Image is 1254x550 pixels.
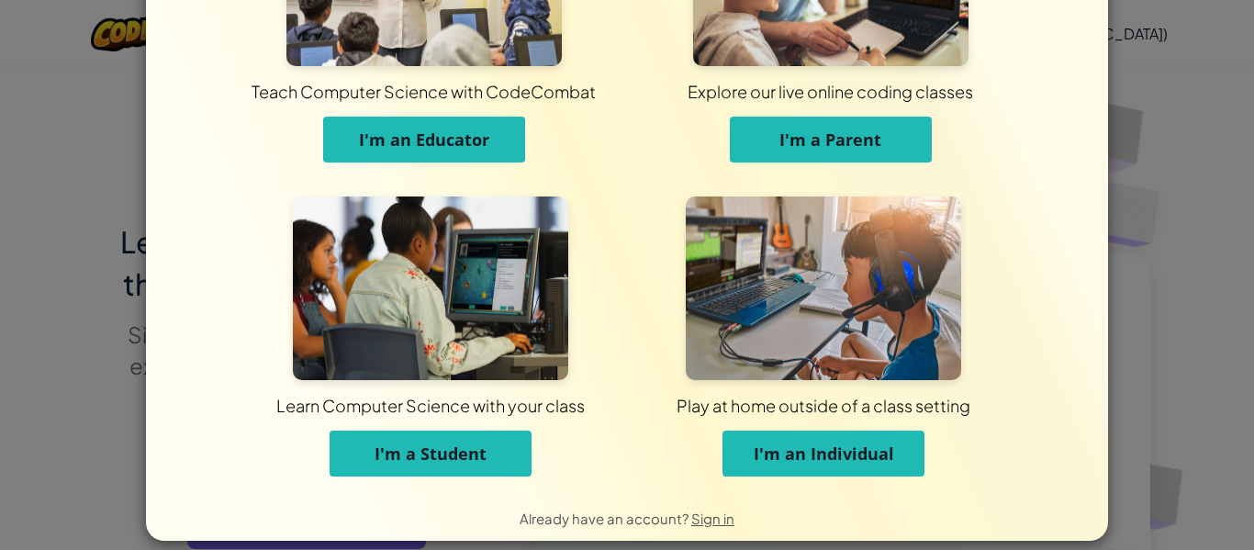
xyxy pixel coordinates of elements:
[330,431,532,477] button: I'm a Student
[730,117,932,163] button: I'm a Parent
[691,510,734,527] a: Sign in
[375,443,487,465] span: I'm a Student
[686,196,961,380] img: For Individuals
[754,443,894,465] span: I'm an Individual
[359,129,489,151] span: I'm an Educator
[323,117,525,163] button: I'm an Educator
[293,196,568,380] img: For Students
[520,510,691,527] span: Already have an account?
[722,431,924,477] button: I'm an Individual
[779,129,881,151] span: I'm a Parent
